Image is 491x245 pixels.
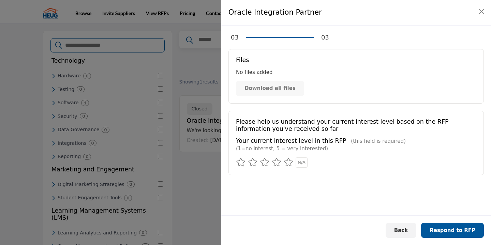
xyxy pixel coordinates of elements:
h5: Please help us understand your current interest level based on the RFP information you've receive... [236,118,476,133]
span: N/A [298,160,306,165]
div: 03 [321,33,329,42]
button: Close [477,7,486,16]
span: (1=no interest, 5 = very interested) [236,146,328,152]
button: Respond to RFP [421,223,484,238]
div: No files added [236,68,476,76]
h5: Files [236,57,476,64]
h5: Your current interest level in this RFP [236,137,346,144]
span: Back [394,227,408,233]
span: Respond to RFP [430,227,475,233]
div: 03 [231,33,239,42]
span: (this field is required) [351,138,406,144]
h4: Oracle Integration Partner [228,7,322,18]
button: Back [386,223,416,238]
